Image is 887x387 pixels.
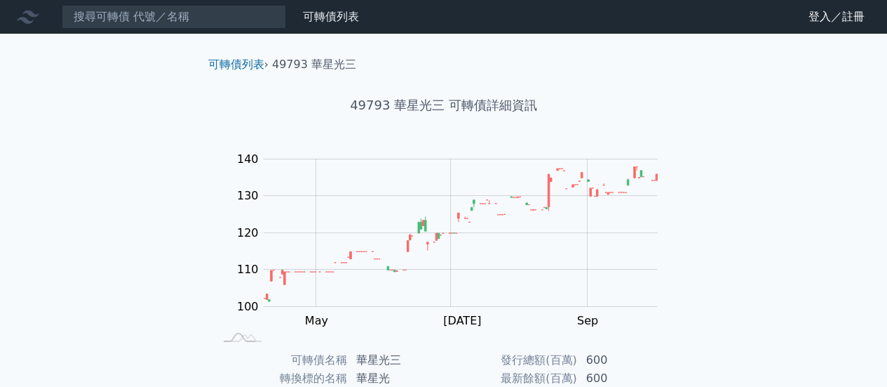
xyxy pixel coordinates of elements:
[237,263,259,276] tspan: 110
[214,351,348,369] td: 可轉債名稱
[444,351,578,369] td: 發行總額(百萬)
[237,300,259,313] tspan: 100
[577,314,598,327] tspan: Sep
[272,56,356,73] li: 49793 華星光三
[237,152,259,166] tspan: 140
[62,5,286,29] input: 搜尋可轉債 代號／名稱
[305,314,328,327] tspan: May
[797,6,876,28] a: 登入／註冊
[578,351,674,369] td: 600
[348,351,444,369] td: 華星光三
[229,152,678,327] g: Chart
[443,314,481,327] tspan: [DATE]
[197,96,691,115] h1: 49793 華星光三 可轉債詳細資訊
[237,226,259,240] tspan: 120
[237,189,259,202] tspan: 130
[303,10,359,23] a: 可轉債列表
[208,56,269,73] li: ›
[208,58,264,71] a: 可轉債列表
